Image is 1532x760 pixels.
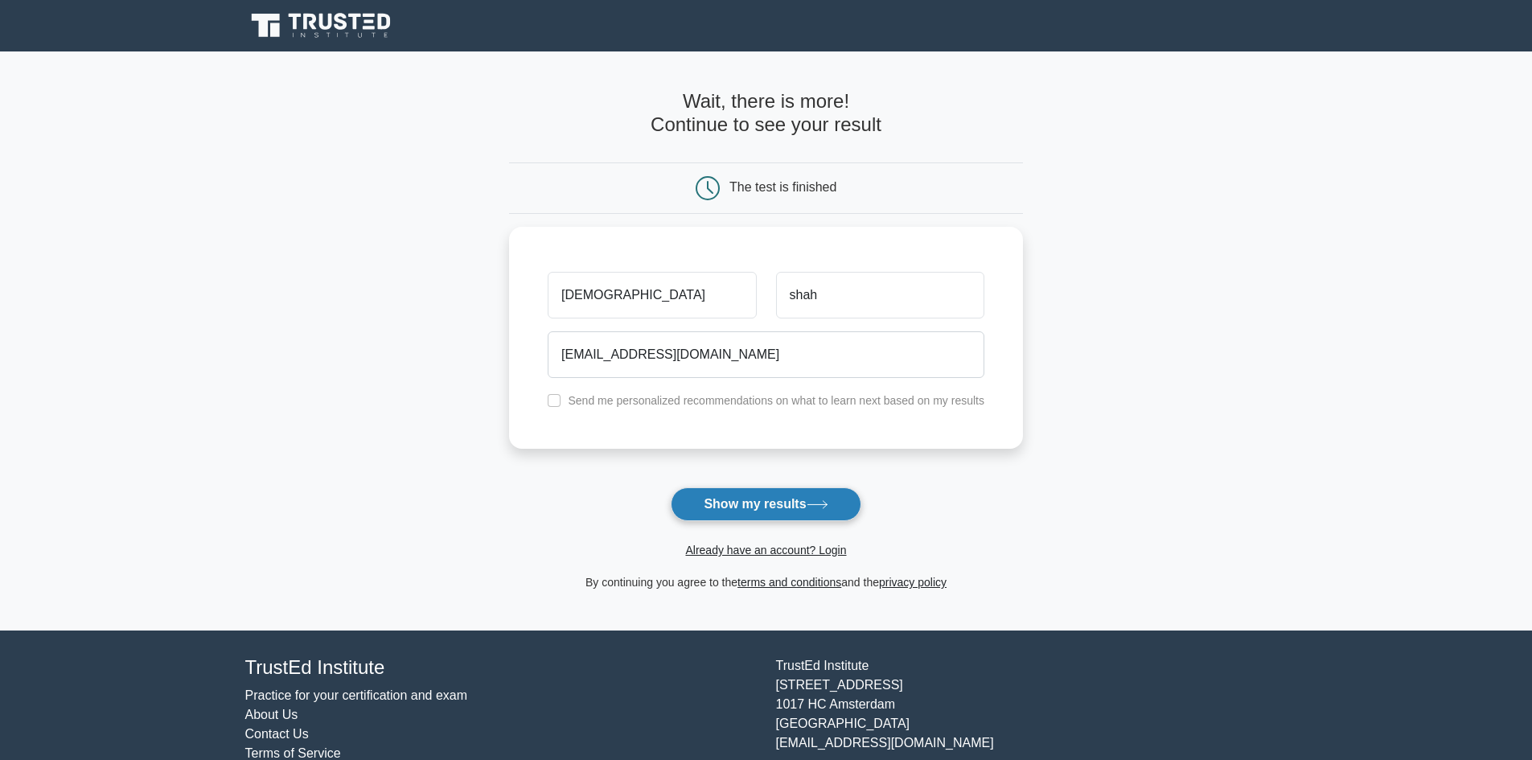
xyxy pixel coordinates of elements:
button: Show my results [671,487,860,521]
h4: TrustEd Institute [245,656,757,680]
a: Contact Us [245,727,309,741]
a: privacy policy [879,576,947,589]
label: Send me personalized recommendations on what to learn next based on my results [568,394,984,407]
a: Already have an account? Login [685,544,846,557]
input: Last name [776,272,984,318]
div: By continuing you agree to the and the [499,573,1033,592]
a: Practice for your certification and exam [245,688,468,702]
input: Email [548,331,984,378]
a: Terms of Service [245,746,341,760]
div: The test is finished [729,180,836,194]
a: terms and conditions [737,576,841,589]
a: About Us [245,708,298,721]
h4: Wait, there is more! Continue to see your result [509,90,1023,137]
input: First name [548,272,756,318]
